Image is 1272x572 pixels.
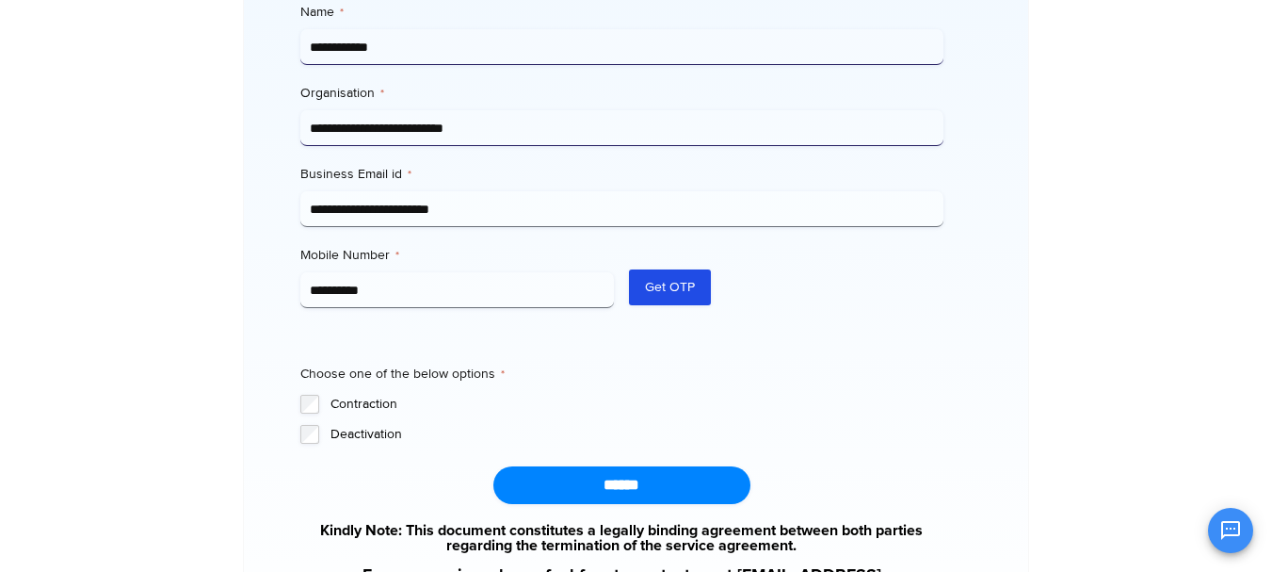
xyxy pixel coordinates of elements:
[330,425,943,444] label: Deactivation
[330,395,943,414] label: Contraction
[300,365,505,384] legend: Choose one of the below options
[1208,508,1253,553] button: Open chat
[629,270,711,305] button: Get OTP
[300,84,943,103] label: Organisation
[300,165,943,184] label: Business Email id
[300,3,943,22] label: Name
[300,523,943,553] a: Kindly Note: This document constitutes a legally binding agreement between both parties regarding...
[300,246,615,265] label: Mobile Number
